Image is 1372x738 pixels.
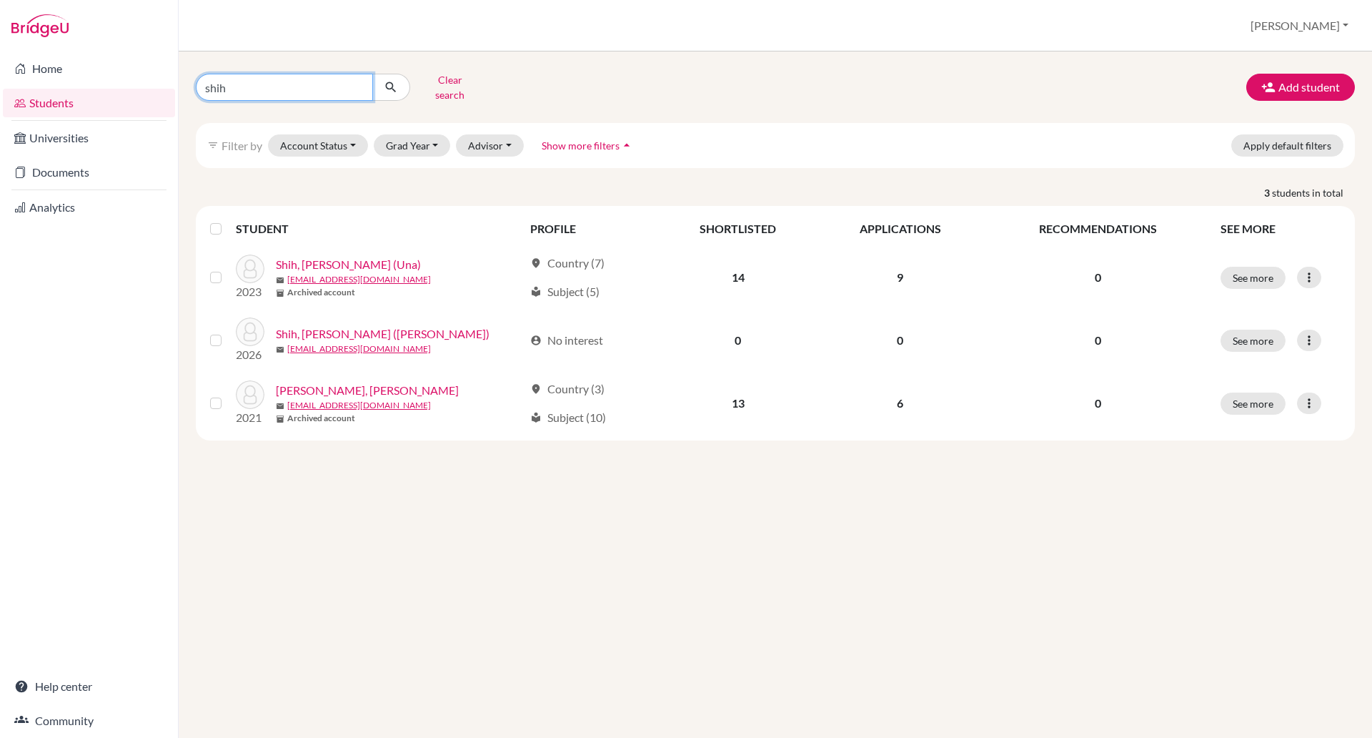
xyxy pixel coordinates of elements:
[1246,74,1355,101] button: Add student
[236,212,522,246] th: STUDENT
[659,246,817,309] td: 14
[287,399,431,412] a: [EMAIL_ADDRESS][DOMAIN_NAME]
[3,672,175,701] a: Help center
[276,382,459,399] a: [PERSON_NAME], [PERSON_NAME]
[817,212,983,246] th: APPLICATIONS
[236,255,264,283] img: Shih, Jia Yun (Una)
[817,309,983,372] td: 0
[659,212,817,246] th: SHORTLISTED
[530,380,605,398] div: Country (3)
[522,212,659,246] th: PROFILE
[3,193,175,222] a: Analytics
[268,134,368,157] button: Account Status
[276,276,284,285] span: mail
[530,383,542,395] span: location_on
[530,255,605,272] div: Country (7)
[276,289,284,297] span: inventory_2
[276,402,284,410] span: mail
[276,415,284,423] span: inventory_2
[207,139,219,151] i: filter_list
[11,14,69,37] img: Bridge-U
[817,246,983,309] td: 9
[530,335,542,346] span: account_circle
[287,343,431,355] a: [EMAIL_ADDRESS][DOMAIN_NAME]
[817,372,983,435] td: 6
[1264,185,1272,200] strong: 3
[993,332,1203,349] p: 0
[456,134,524,157] button: Advisor
[236,380,264,409] img: Shih, Yu Chen
[530,283,600,300] div: Subject (5)
[236,409,264,426] p: 2021
[287,412,355,425] b: Archived account
[3,158,175,187] a: Documents
[993,269,1203,286] p: 0
[1212,212,1349,246] th: SEE MORE
[236,318,264,346] img: Shih, Kao-Tsung (Gorden)
[236,283,264,300] p: 2023
[530,286,542,297] span: local_library
[410,69,489,106] button: Clear search
[3,124,175,152] a: Universities
[3,89,175,117] a: Students
[374,134,451,157] button: Grad Year
[1244,12,1355,39] button: [PERSON_NAME]
[530,412,542,423] span: local_library
[3,54,175,83] a: Home
[659,309,817,372] td: 0
[530,257,542,269] span: location_on
[1221,267,1286,289] button: See more
[530,409,606,426] div: Subject (10)
[984,212,1212,246] th: RECOMMENDATIONS
[276,345,284,354] span: mail
[287,273,431,286] a: [EMAIL_ADDRESS][DOMAIN_NAME]
[620,138,634,152] i: arrow_drop_up
[1221,393,1286,415] button: See more
[1231,134,1343,157] button: Apply default filters
[236,346,264,363] p: 2026
[530,332,603,349] div: No interest
[530,134,646,157] button: Show more filtersarrow_drop_up
[542,139,620,152] span: Show more filters
[276,256,421,273] a: Shih, [PERSON_NAME] (Una)
[222,139,262,152] span: Filter by
[276,325,489,343] a: Shih, [PERSON_NAME] ([PERSON_NAME])
[993,395,1203,412] p: 0
[196,74,373,101] input: Find student by name...
[287,286,355,299] b: Archived account
[1221,330,1286,352] button: See more
[3,707,175,735] a: Community
[659,372,817,435] td: 13
[1272,185,1355,200] span: students in total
